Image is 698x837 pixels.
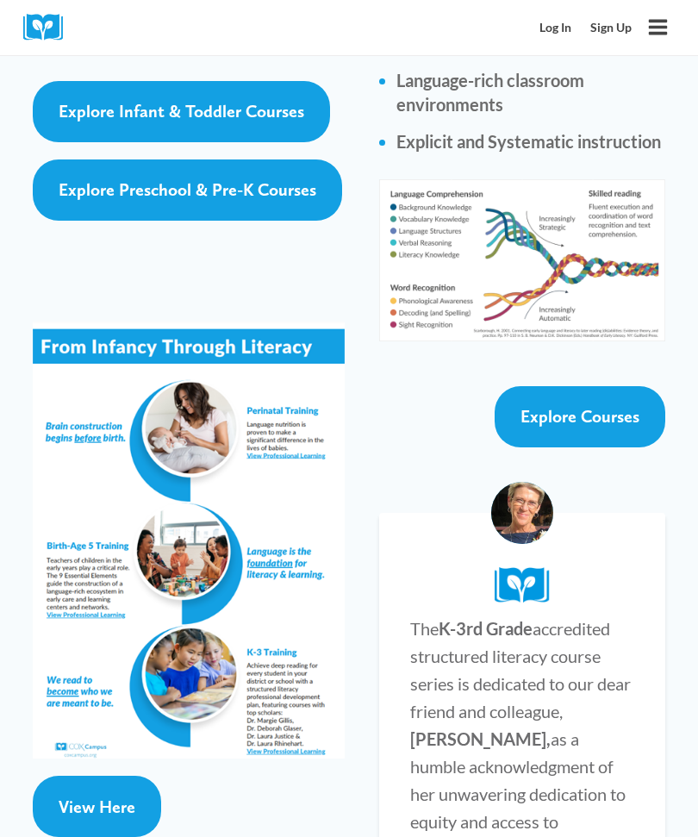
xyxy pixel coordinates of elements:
span: Explore Infant & Toddler Courses [59,101,304,122]
strong: K-3rd Grade [439,618,533,639]
a: Sign Up [581,12,641,44]
strong: Explicit and Systematic instruction [396,131,661,152]
button: Open menu [641,10,675,44]
strong: [PERSON_NAME], [410,728,551,749]
a: Explore Courses [495,386,665,447]
nav: Secondary Mobile Navigation [531,12,641,44]
span: Explore Preschool & Pre-K Courses [59,179,316,200]
img: Diagram of Scarborough's Rope [379,179,665,341]
a: Explore Infant & Toddler Courses [33,81,330,142]
a: View Here [33,776,161,837]
img: _Systems Doc - B5 [33,322,345,759]
span: Explore Courses [520,406,639,427]
a: Explore Preschool & Pre-K Courses [33,159,342,221]
strong: Language-rich classroom environments [396,70,584,115]
a: Log In [531,12,582,44]
img: Cox Campus [23,14,75,41]
span: View Here [59,796,135,817]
